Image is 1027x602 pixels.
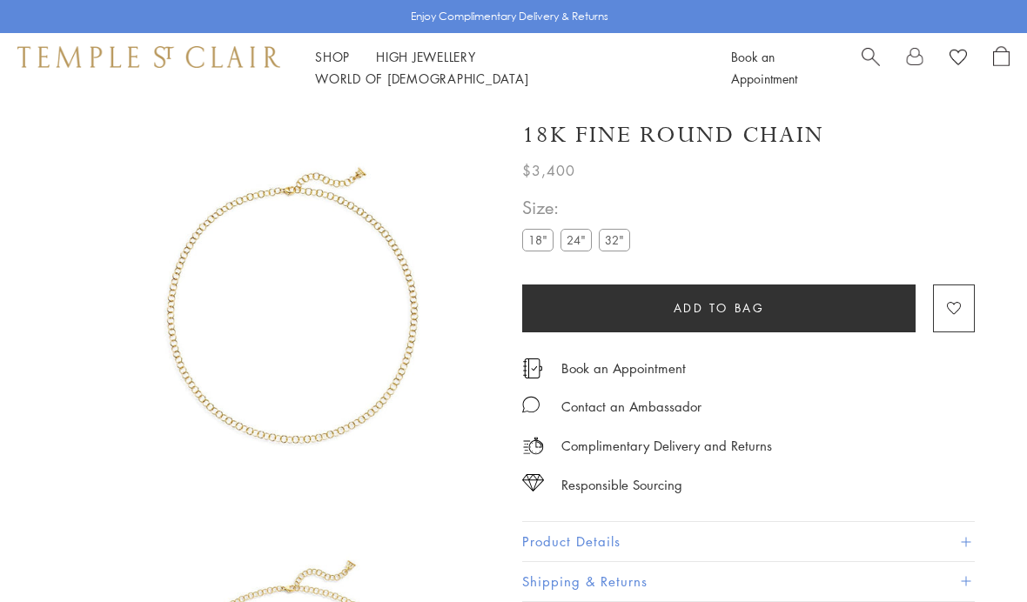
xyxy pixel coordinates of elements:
a: Open Shopping Bag [993,46,1010,90]
span: Add to bag [674,298,765,318]
img: icon_sourcing.svg [522,474,544,492]
p: Complimentary Delivery and Returns [561,435,772,457]
a: Book an Appointment [731,48,797,87]
a: High JewelleryHigh Jewellery [376,48,476,65]
a: Search [862,46,880,90]
button: Add to bag [522,284,916,332]
p: Enjoy Complimentary Delivery & Returns [411,8,608,25]
span: $3,400 [522,159,575,182]
img: N88852-FN4RD18 [87,103,496,512]
div: Contact an Ambassador [561,396,701,418]
label: 32" [599,229,630,251]
button: Product Details [522,522,975,561]
img: Temple St. Clair [17,46,280,67]
label: 24" [560,229,592,251]
button: Shipping & Returns [522,562,975,601]
label: 18" [522,229,554,251]
a: View Wishlist [950,46,967,72]
a: Book an Appointment [561,358,686,378]
iframe: Gorgias live chat messenger [940,520,1010,585]
img: icon_delivery.svg [522,435,544,457]
a: World of [DEMOGRAPHIC_DATA]World of [DEMOGRAPHIC_DATA] [315,70,528,87]
img: MessageIcon-01_2.svg [522,396,540,413]
nav: Main navigation [315,46,692,90]
h1: 18K Fine Round Chain [522,120,824,150]
span: Size: [522,193,637,222]
a: ShopShop [315,48,350,65]
img: icon_appointment.svg [522,358,543,378]
div: Responsible Sourcing [561,474,682,496]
